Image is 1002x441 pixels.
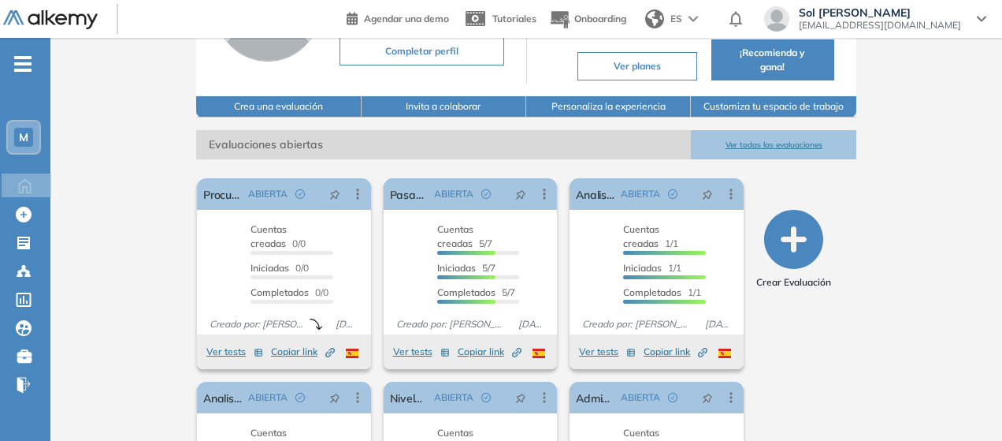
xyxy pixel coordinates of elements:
span: ABIERTA [434,187,473,201]
span: ES [670,12,682,26]
span: pushpin [515,391,526,404]
img: Logo [3,10,98,30]
span: check-circle [668,393,677,402]
button: pushpin [690,181,725,207]
button: Ver tests [206,342,263,361]
button: Copiar link [458,342,521,361]
span: 1/1 [623,223,678,249]
button: Ver todas las evaluaciones [691,130,855,159]
span: pushpin [702,391,713,404]
span: check-circle [668,189,677,199]
button: Crea una evaluación [196,96,361,118]
span: M [19,131,28,144]
span: [EMAIL_ADDRESS][DOMAIN_NAME] [799,19,961,32]
span: 0/0 [250,223,306,249]
button: ¡Recomienda y gana! [711,39,834,80]
span: 1/1 [623,286,701,298]
img: ESP [533,349,545,358]
button: Ver tests [393,342,450,361]
span: Cuentas creadas [250,223,287,249]
span: Completados [623,286,681,298]
span: Iniciadas [250,262,289,274]
button: Onboarding [549,2,626,36]
span: [DATE] [512,317,551,331]
span: pushpin [329,391,340,404]
span: pushpin [329,188,340,200]
span: Iniciadas [623,262,662,274]
a: Administrativos [576,382,614,413]
img: ESP [346,349,358,358]
a: Analista Semi Senior [203,382,242,413]
i: - [14,62,32,65]
span: Onboarding [574,13,626,24]
span: pushpin [515,188,526,200]
span: Creado por: [PERSON_NAME] [203,317,310,331]
span: [DATE] [699,317,737,331]
a: Agendar una demo [347,8,449,27]
span: check-circle [481,393,491,402]
button: Copiar link [271,342,335,361]
span: Iniciadas [437,262,476,274]
span: Crear Evaluación [756,275,831,290]
span: Cuentas creadas [623,223,659,249]
button: Personaliza la experiencia [526,96,691,118]
button: Ver planes [577,52,697,80]
span: Tutoriales [492,13,536,24]
button: pushpin [503,181,538,207]
span: check-circle [295,189,305,199]
span: 5/7 [437,223,492,249]
span: Completados [250,286,309,298]
a: Pasantes [390,178,429,210]
a: Nivelación de Ingles [390,382,429,413]
span: [DATE] [329,317,364,331]
span: ABIERTA [434,391,473,405]
img: ESP [718,349,731,358]
span: Creado por: [PERSON_NAME] [576,317,698,331]
span: ABIERTA [621,187,660,201]
button: Customiza tu espacio de trabajo [691,96,855,118]
span: Cuentas creadas [437,223,473,249]
span: 0/0 [250,262,309,274]
span: Creado por: [PERSON_NAME] [390,317,512,331]
span: ABIERTA [248,187,288,201]
button: pushpin [690,385,725,410]
a: Procuradores [203,178,242,210]
span: check-circle [295,393,305,402]
span: Completados [437,286,495,298]
button: pushpin [317,385,352,410]
button: pushpin [317,181,352,207]
span: Evaluaciones abiertas [196,130,691,159]
span: 5/7 [437,262,495,274]
span: Agendar una demo [364,13,449,24]
span: ABIERTA [248,391,288,405]
img: arrow [688,16,698,22]
button: Copiar link [644,342,707,361]
a: Analista Junior [576,178,614,210]
button: Crear Evaluación [756,210,831,290]
img: world [645,9,664,28]
span: ABIERTA [621,391,660,405]
button: Ver tests [579,342,636,361]
span: pushpin [702,188,713,200]
span: Copiar link [644,345,707,359]
span: Copiar link [271,345,335,359]
span: 0/0 [250,286,328,298]
span: Sol [PERSON_NAME] [799,6,961,19]
span: check-circle [481,189,491,199]
span: 5/7 [437,286,515,298]
button: Completar perfil [340,37,503,65]
span: 1/1 [623,262,681,274]
button: pushpin [503,385,538,410]
button: Invita a colaborar [362,96,526,118]
span: Copiar link [458,345,521,359]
